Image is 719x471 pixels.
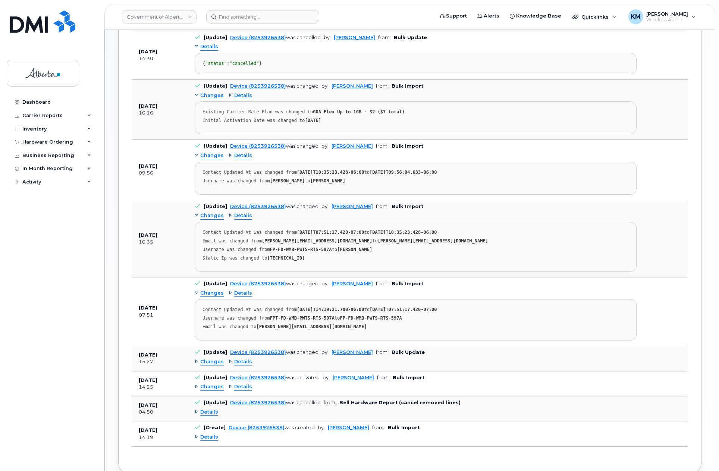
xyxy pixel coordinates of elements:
[234,290,252,297] span: Details
[392,204,423,209] b: Bulk Import
[139,402,157,408] b: [DATE]
[581,14,609,20] span: Quicklinks
[257,324,367,329] strong: [PERSON_NAME][EMAIL_ADDRESS][DOMAIN_NAME]
[434,9,472,23] a: Support
[202,238,629,244] div: Email was changed from to
[139,103,157,109] b: [DATE]
[333,375,374,380] a: [PERSON_NAME]
[321,83,329,89] span: by:
[394,35,427,40] b: Bulk Update
[139,377,157,383] b: [DATE]
[372,425,385,430] span: from:
[230,83,318,89] div: was changed
[516,12,561,20] span: Knowledge Base
[202,247,629,252] div: Username was changed from to
[623,9,701,24] div: Kay Mah
[204,425,226,430] b: [Create]
[202,230,629,235] div: Contact Updated At was changed from to
[339,400,461,405] b: Bell Hardware Report (cancel removed lines)
[323,375,330,380] span: by:
[332,204,373,209] a: [PERSON_NAME]
[567,9,622,24] div: Quicklinks
[337,247,372,252] strong: [PERSON_NAME]
[139,409,181,415] div: 04:50
[230,375,286,380] a: Device (8253926538)
[297,170,364,175] strong: [DATE]T10:35:23.428-06:00
[392,281,423,286] b: Bulk Import
[234,212,252,219] span: Details
[392,83,423,89] b: Bulk Import
[321,204,329,209] span: by:
[234,92,252,99] span: Details
[505,9,566,23] a: Knowledge Base
[234,358,252,365] span: Details
[297,230,364,235] strong: [DATE]T07:51:17.420-07:00
[378,238,488,244] strong: [PERSON_NAME][EMAIL_ADDRESS][DOMAIN_NAME]
[139,427,157,433] b: [DATE]
[376,83,389,89] span: from:
[646,17,688,23] span: Wireless Admin
[229,425,285,430] a: Device (8253926538)
[122,10,197,23] a: Government of Alberta (GOA)
[200,43,218,50] span: Details
[234,152,252,159] span: Details
[139,55,181,62] div: 14:30
[297,307,364,312] strong: [DATE]T14:19:21.780-06:00
[202,307,629,313] div: Contact Updated At was changed from to
[230,281,318,286] div: was changed
[376,143,389,149] span: from:
[376,204,389,209] span: from:
[200,290,224,297] span: Changes
[204,35,227,40] b: [Update]
[204,281,227,286] b: [Update]
[202,255,629,261] div: Static Ip was changed to
[205,61,227,66] span: "status"
[200,383,224,390] span: Changes
[230,83,286,89] a: Device (8253926538)
[139,312,181,318] div: 07:51
[229,61,259,66] span: "cancelled"
[230,281,286,286] a: Device (8253926538)
[204,204,227,209] b: [Update]
[262,238,372,244] strong: [PERSON_NAME][EMAIL_ADDRESS][DOMAIN_NAME]
[388,425,420,430] b: Bulk Import
[230,349,286,355] a: Device (8253926538)
[234,383,252,390] span: Details
[202,170,629,175] div: Contact Updated At was changed from to
[200,409,218,416] span: Details
[200,152,224,159] span: Changes
[139,358,181,365] div: 15:27
[230,400,321,405] div: was cancelled
[139,163,157,169] b: [DATE]
[310,178,345,183] strong: [PERSON_NAME]
[139,239,181,245] div: 10:35
[332,281,373,286] a: [PERSON_NAME]
[202,61,629,66] div: { : }
[328,425,369,430] a: [PERSON_NAME]
[200,212,224,219] span: Changes
[305,118,321,123] strong: [DATE]
[334,35,375,40] a: [PERSON_NAME]
[200,434,218,441] span: Details
[270,315,335,321] strong: FPT-FD-WMB-PWTS-RTS-597A
[206,10,319,23] input: Find something...
[139,110,181,116] div: 10:16
[321,143,329,149] span: by:
[200,92,224,99] span: Changes
[267,255,305,261] strong: [TECHNICAL_ID]
[230,204,318,209] div: was changed
[332,349,373,355] a: [PERSON_NAME]
[340,315,402,321] strong: FP-FD-WMB-PWTS-RTS-597A
[393,375,424,380] b: Bulk Import
[377,375,390,380] span: from:
[370,230,437,235] strong: [DATE]T10:35:23.428-06:00
[631,12,641,21] span: KM
[472,9,505,23] a: Alerts
[204,83,227,89] b: [Update]
[646,11,688,17] span: [PERSON_NAME]
[139,352,157,358] b: [DATE]
[230,204,286,209] a: Device (8253926538)
[230,35,321,40] div: was cancelled
[321,349,329,355] span: by:
[230,143,286,149] a: Device (8253926538)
